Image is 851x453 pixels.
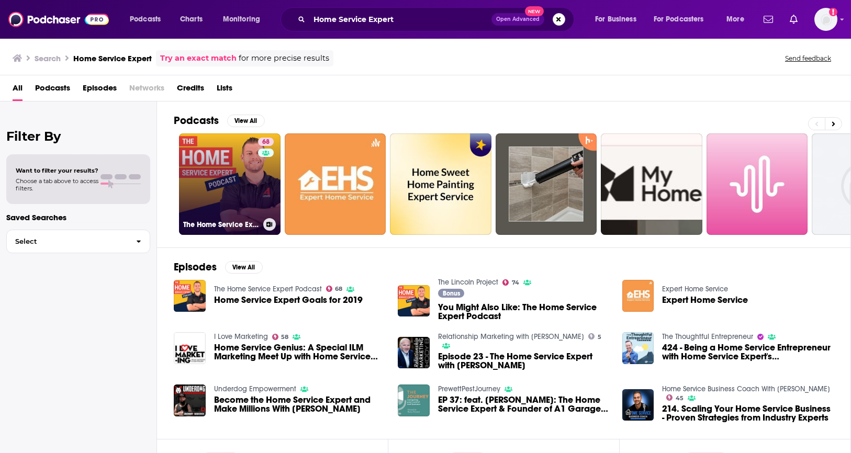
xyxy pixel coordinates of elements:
a: Become the Home Service Expert and Make Millions With Tommy Mello [214,395,386,413]
span: 74 [512,280,519,285]
span: Home Service Genius: A Special ILM Marketing Meet Up with Home Service expert [PERSON_NAME] and [... [214,343,386,361]
a: Episodes [83,80,117,101]
span: New [525,6,544,16]
input: Search podcasts, credits, & more... [309,11,491,28]
img: Episode 23 - The Home Service Expert with Tommy Mello [398,337,430,369]
a: Lists [217,80,232,101]
a: 68 [326,286,343,292]
img: Home Service Genius: A Special ILM Marketing Meet Up with Home Service expert Tommy Mello and Joe... [174,332,206,364]
a: Podcasts [35,80,70,101]
h2: Episodes [174,261,217,274]
span: Charts [180,12,203,27]
a: Underdog Empowerment [214,384,296,393]
img: Expert Home Service [622,280,654,312]
a: 214. Scaling Your Home Service Business - Proven Strategies from Industry Experts [662,404,834,422]
span: 45 [676,396,684,401]
p: Saved Searches [6,212,150,222]
img: 214. Scaling Your Home Service Business - Proven Strategies from Industry Experts [622,389,654,421]
a: Relationship Marketing with Kody B [438,332,584,341]
button: open menu [216,11,274,28]
a: The Thoughtful Entrepreneur [662,332,753,341]
button: View All [227,115,265,127]
a: The Home Service Expert Podcast [214,285,322,293]
a: Credits [177,80,204,101]
a: EpisodesView All [174,261,263,274]
a: PrewettPestJourney [438,384,500,393]
span: 5 [598,335,601,339]
span: Choose a tab above to access filters. [16,177,98,192]
span: Networks [129,80,164,101]
a: EP 37: feat. Tommy Mello: The Home Service Expert & Founder of A1 Garage (PART ONE) [398,384,430,416]
button: open menu [719,11,757,28]
span: 424 - Being a Home Service Entrepreneur with Home Service Expert's [PERSON_NAME] [662,343,834,361]
span: for more precise results [239,52,329,64]
a: 45 [666,394,684,401]
span: 58 [281,335,288,339]
span: Logged in as nbaderrubenstein [814,8,837,31]
button: Select [6,230,150,253]
span: Episode 23 - The Home Service Expert with [PERSON_NAME] [438,352,610,370]
a: Show notifications dropdown [759,10,777,28]
h2: Podcasts [174,114,219,127]
img: User Profile [814,8,837,31]
a: Home Service Business Coach With David Moerman [662,384,830,393]
img: You Might Also Like: The Home Service Expert Podcast [398,285,430,317]
span: Monitoring [223,12,260,27]
span: For Podcasters [654,12,704,27]
button: Show profile menu [814,8,837,31]
a: Try an exact match [160,52,237,64]
span: All [13,80,23,101]
h3: Search [35,53,61,63]
a: The Lincoln Project [438,278,498,287]
button: open menu [647,11,719,28]
a: Home Service Expert Goals for 2019 [214,296,363,304]
span: Bonus [443,290,460,297]
a: PodcastsView All [174,114,265,127]
img: Podchaser - Follow, Share and Rate Podcasts [8,9,109,29]
img: 424 - Being a Home Service Entrepreneur with Home Service Expert's Tommy Mello [622,332,654,364]
a: Episode 23 - The Home Service Expert with Tommy Mello [438,352,610,370]
button: Open AdvancedNew [491,13,544,26]
span: 68 [262,137,270,148]
h3: Home Service Expert [73,53,152,63]
button: Send feedback [782,54,834,63]
a: 74 [502,279,519,286]
a: 424 - Being a Home Service Entrepreneur with Home Service Expert's Tommy Mello [662,343,834,361]
span: Become the Home Service Expert and Make Millions With [PERSON_NAME] [214,395,386,413]
a: 58 [272,334,289,340]
span: Select [7,238,128,245]
button: open menu [588,11,650,28]
a: EP 37: feat. Tommy Mello: The Home Service Expert & Founder of A1 Garage (PART ONE) [438,395,610,413]
a: Home Service Genius: A Special ILM Marketing Meet Up with Home Service expert Tommy Mello and Joe... [214,343,386,361]
span: For Business [595,12,636,27]
span: Open Advanced [496,17,540,22]
a: 5 [588,333,601,339]
a: 68The Home Service Expert Podcast [179,133,281,235]
a: Expert Home Service [662,296,748,304]
a: Charts [173,11,209,28]
a: Home Service Expert Goals for 2019 [174,280,206,312]
a: You Might Also Like: The Home Service Expert Podcast [438,303,610,321]
a: 68 [258,138,274,146]
button: open menu [122,11,174,28]
img: Become the Home Service Expert and Make Millions With Tommy Mello [174,384,206,416]
h3: The Home Service Expert Podcast [183,220,259,229]
button: View All [225,261,263,274]
span: Podcasts [130,12,161,27]
span: EP 37: feat. [PERSON_NAME]: The Home Service Expert & Founder of A1 Garage (PART ONE) [438,395,610,413]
